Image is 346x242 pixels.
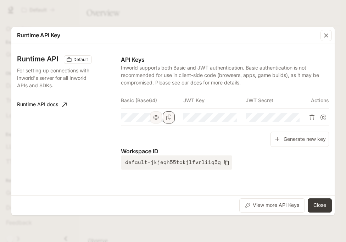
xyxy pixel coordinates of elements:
[121,64,329,86] p: Inworld supports both Basic and JWT authentication. Basic authentication is not recommended for u...
[239,198,305,213] button: View more API Keys
[163,111,175,123] button: Copy Basic (Base64)
[121,55,329,64] p: API Keys
[14,98,69,112] a: Runtime API docs
[308,92,329,109] th: Actions
[318,112,329,123] button: Suspend API key
[121,147,329,155] p: Workspace ID
[246,92,308,109] th: JWT Secret
[190,79,202,86] a: docs
[17,67,91,89] p: For setting up connections with Inworld's server for all Inworld APIs and SDKs.
[71,56,91,63] span: Default
[64,55,92,64] div: These keys will apply to your current workspace only
[183,92,246,109] th: JWT Key
[17,55,58,62] h3: Runtime API
[308,198,332,213] button: Close
[270,132,329,147] button: Generate new key
[17,31,60,39] p: Runtime API Key
[121,155,232,170] button: default-jkjeqh55tckjlfvrliiq5g
[121,92,183,109] th: Basic (Base64)
[306,112,318,123] button: Delete API key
